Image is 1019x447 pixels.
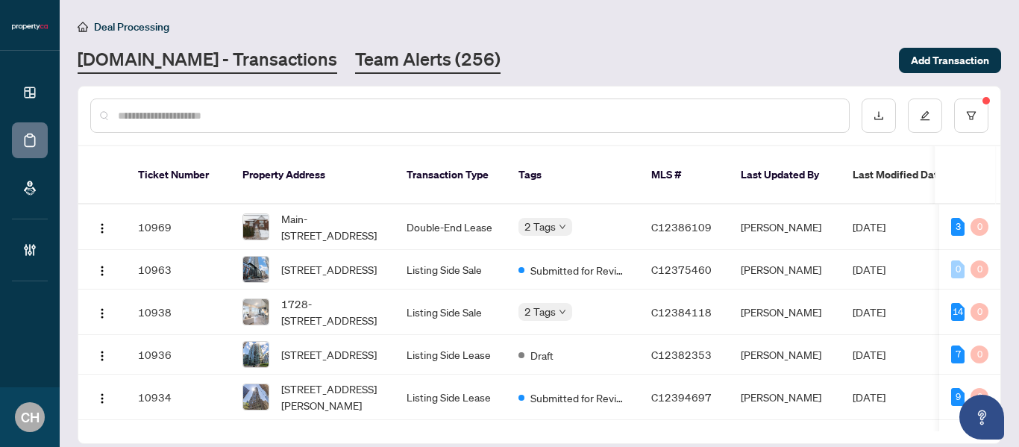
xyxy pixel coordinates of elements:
span: 2 Tags [524,303,556,320]
span: C12384118 [651,305,712,319]
a: [DOMAIN_NAME] - Transactions [78,47,337,74]
img: Logo [96,350,108,362]
span: 1728-[STREET_ADDRESS] [281,296,383,328]
span: Draft [530,347,554,363]
td: 10938 [126,290,231,335]
td: [PERSON_NAME] [729,204,841,250]
td: [PERSON_NAME] [729,250,841,290]
span: down [559,223,566,231]
button: Add Transaction [899,48,1001,73]
span: [DATE] [853,390,885,404]
button: Open asap [959,395,1004,440]
span: Submitted for Review [530,262,627,278]
img: thumbnail-img [243,257,269,282]
span: CH [21,407,40,428]
span: C12375460 [651,263,712,276]
td: Double-End Lease [395,204,507,250]
th: Tags [507,146,639,204]
span: Submitted for Review [530,390,627,406]
button: Logo [90,300,114,324]
span: C12386109 [651,220,712,234]
td: 10963 [126,250,231,290]
img: Logo [96,307,108,319]
span: download [874,110,884,121]
div: 0 [971,346,988,363]
div: 0 [971,388,988,406]
div: 0 [951,260,965,278]
span: 2 Tags [524,218,556,235]
th: Last Modified Date [841,146,975,204]
img: thumbnail-img [243,384,269,410]
td: Listing Side Sale [395,290,507,335]
td: 10969 [126,204,231,250]
img: Logo [96,393,108,404]
th: Ticket Number [126,146,231,204]
span: [STREET_ADDRESS][PERSON_NAME] [281,381,383,413]
div: 0 [971,260,988,278]
span: Last Modified Date [853,166,944,183]
span: [DATE] [853,348,885,361]
span: Main-[STREET_ADDRESS] [281,210,383,243]
span: C12382353 [651,348,712,361]
th: Last Updated By [729,146,841,204]
button: Logo [90,343,114,366]
span: [STREET_ADDRESS] [281,346,377,363]
th: Property Address [231,146,395,204]
img: logo [12,22,48,31]
span: [DATE] [853,220,885,234]
span: [DATE] [853,305,885,319]
img: Logo [96,222,108,234]
button: Logo [90,215,114,239]
button: download [862,99,896,133]
button: Logo [90,257,114,281]
span: [DATE] [853,263,885,276]
img: Logo [96,265,108,277]
div: 0 [971,303,988,321]
img: thumbnail-img [243,214,269,240]
div: 3 [951,218,965,236]
button: edit [908,99,942,133]
td: [PERSON_NAME] [729,290,841,335]
span: Add Transaction [911,49,989,72]
span: home [78,22,88,32]
span: C12394697 [651,390,712,404]
a: Team Alerts (256) [355,47,501,74]
span: down [559,308,566,316]
td: [PERSON_NAME] [729,335,841,375]
td: Listing Side Sale [395,250,507,290]
th: Transaction Type [395,146,507,204]
span: edit [920,110,930,121]
img: thumbnail-img [243,299,269,325]
span: Deal Processing [94,20,169,34]
td: Listing Side Lease [395,335,507,375]
th: MLS # [639,146,729,204]
td: [PERSON_NAME] [729,375,841,420]
td: Listing Side Lease [395,375,507,420]
td: 10936 [126,335,231,375]
button: Logo [90,385,114,409]
span: filter [966,110,976,121]
div: 0 [971,218,988,236]
img: thumbnail-img [243,342,269,367]
button: filter [954,99,988,133]
div: 7 [951,346,965,363]
td: 10934 [126,375,231,420]
div: 14 [951,303,965,321]
span: [STREET_ADDRESS] [281,261,377,278]
div: 9 [951,388,965,406]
